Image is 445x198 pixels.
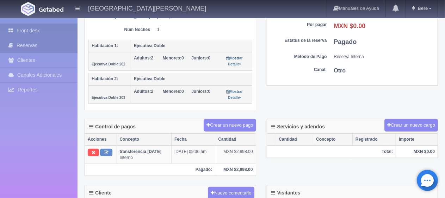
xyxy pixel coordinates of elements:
[227,90,243,100] small: Mostrar Detalle
[334,38,357,45] b: Pagado
[396,146,438,158] th: MXN $0.00
[215,146,256,164] td: MXN $2,998.00
[89,190,112,196] h4: Cliente
[384,119,438,132] button: Crear un nuevo cargo
[191,56,208,60] strong: Juniors:
[131,40,252,52] th: Ejecutiva Doble
[157,27,247,33] dd: 1
[21,2,35,16] img: Getabed
[271,38,327,44] dt: Estatus de la reserva
[191,56,210,60] span: 0
[163,56,181,60] strong: Menores:
[313,134,353,146] th: Concepto
[191,89,208,94] strong: Juniors:
[92,43,118,48] b: Habitación 1:
[227,89,243,100] a: Mostrar Detalle
[88,4,206,12] h4: [GEOGRAPHIC_DATA][PERSON_NAME]
[134,56,151,60] strong: Adultos:
[271,54,327,60] dt: Método de Pago
[276,134,313,146] th: Cantidad
[39,7,63,12] img: Getabed
[416,6,428,11] span: Bere
[163,56,184,60] span: 0
[172,146,215,164] td: [DATE] 09:36 am
[204,119,256,132] button: Crear un nuevo pago
[163,89,184,94] span: 0
[227,56,243,66] a: Mostrar Detalle
[131,73,252,85] th: Ejecutiva Doble
[85,164,215,176] th: Pagado:
[172,134,215,146] th: Fecha
[92,96,125,100] small: Ejecutiva Doble 203
[89,124,136,129] h4: Control de pagos
[334,23,366,30] b: MXN $0.00
[352,134,396,146] th: Registrado
[92,76,118,81] b: Habitación 2:
[120,149,161,154] b: transferencia [DATE]
[271,190,301,196] h4: Visitantes
[215,164,256,176] th: MXN $2,998.00
[271,22,327,28] dt: Por pagar
[215,134,256,146] th: Cantidad
[334,68,346,74] b: Otro
[117,134,172,146] th: Concepto
[271,124,325,129] h4: Servicios y adendos
[134,56,153,60] span: 2
[85,134,117,146] th: Acciones
[267,146,396,158] th: Total:
[396,134,438,146] th: Importe
[134,89,151,94] strong: Adultos:
[334,54,434,60] dd: Reserva Interna
[191,89,210,94] span: 0
[94,27,150,33] dt: Núm Noches
[134,89,153,94] span: 2
[271,67,327,73] dt: Canal:
[163,89,181,94] strong: Menores:
[92,62,125,66] small: Ejecutiva Doble 202
[117,146,172,164] td: Interno
[227,56,243,66] small: Mostrar Detalle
